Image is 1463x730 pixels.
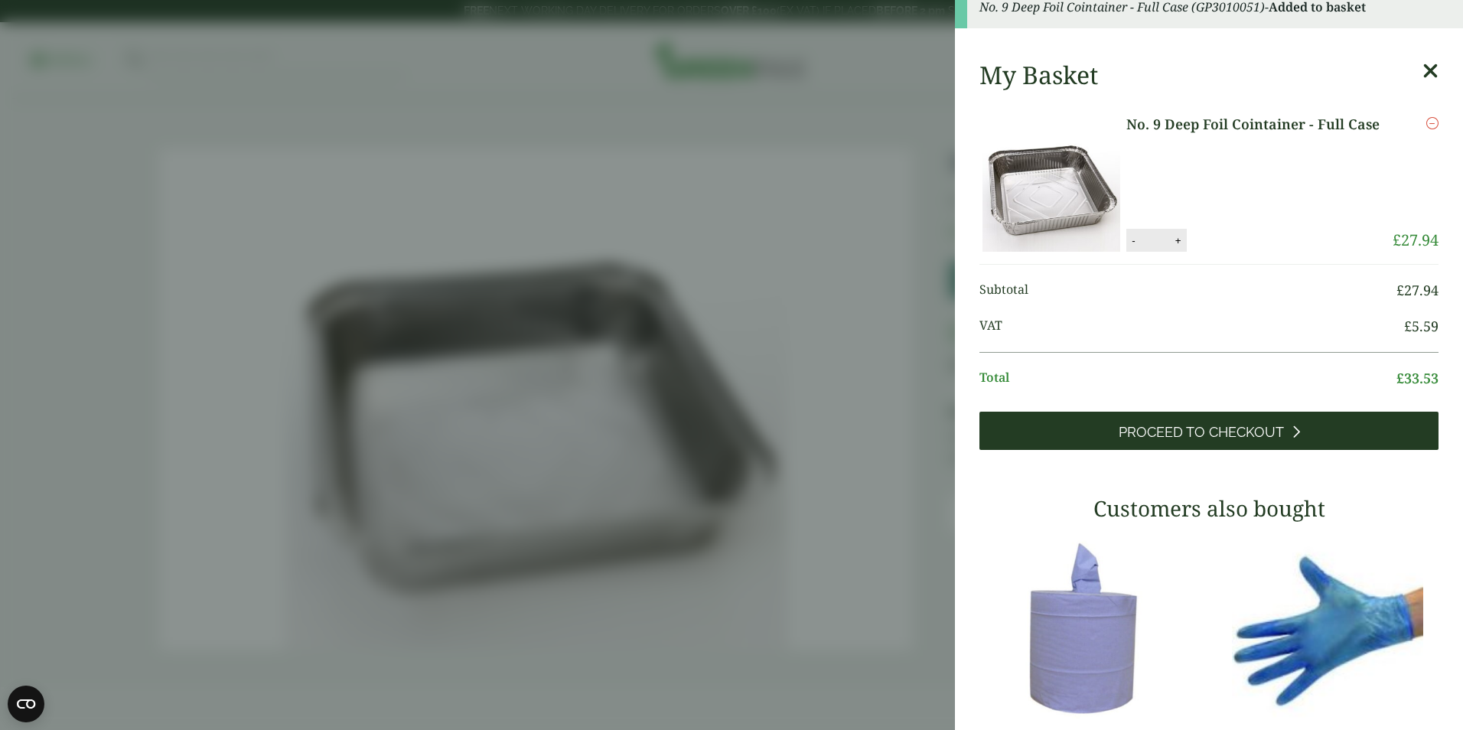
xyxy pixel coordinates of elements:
span: £ [1396,369,1404,387]
h3: Customers also bought [979,496,1439,522]
bdi: 27.94 [1396,281,1439,299]
span: £ [1396,281,1404,299]
bdi: 27.94 [1393,230,1439,250]
img: 4130015J-Blue-Vinyl-Powder-Free-Gloves-Medium [1217,533,1439,724]
h2: My Basket [979,60,1098,90]
span: VAT [979,316,1404,337]
bdi: 33.53 [1396,369,1439,387]
button: - [1127,234,1139,247]
span: £ [1393,230,1401,250]
span: Subtotal [979,280,1396,301]
button: + [1171,234,1186,247]
a: Remove this item [1426,114,1439,132]
span: Proceed to Checkout [1119,424,1284,441]
img: 3630017-2-Ply-Blue-Centre-Feed-104m [979,533,1201,724]
button: Open CMP widget [8,686,44,722]
span: £ [1404,317,1412,335]
span: Total [979,368,1396,389]
bdi: 5.59 [1404,317,1439,335]
a: Proceed to Checkout [979,412,1439,450]
a: No. 9 Deep Foil Cointainer - Full Case [1126,114,1386,135]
